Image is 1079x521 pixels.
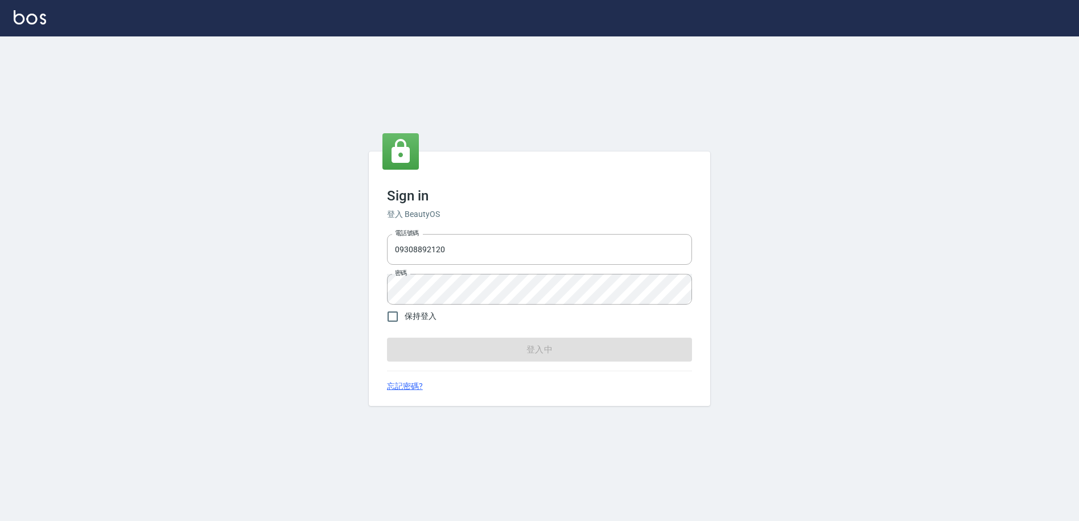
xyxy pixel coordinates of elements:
h6: 登入 BeautyOS [387,208,692,220]
label: 電話號碼 [395,229,419,237]
a: 忘記密碼? [387,380,423,392]
span: 保持登入 [405,310,436,322]
h3: Sign in [387,188,692,204]
img: Logo [14,10,46,24]
label: 密碼 [395,269,407,277]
